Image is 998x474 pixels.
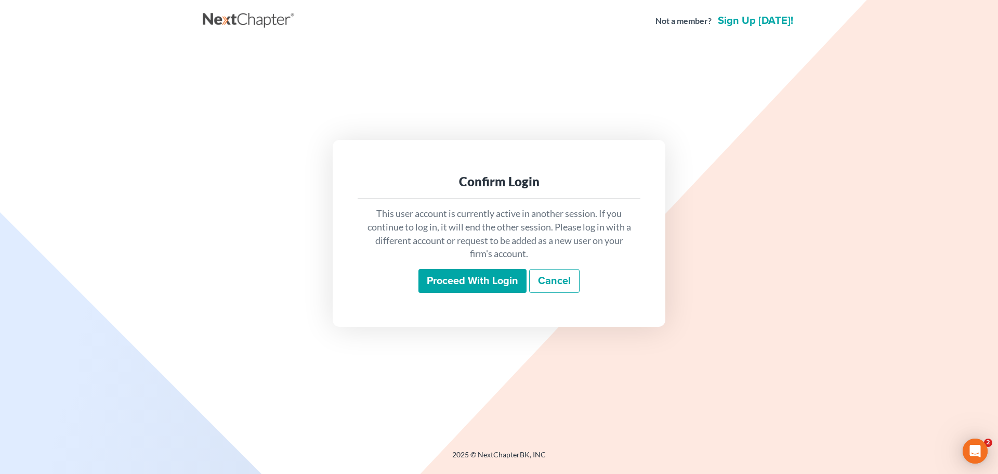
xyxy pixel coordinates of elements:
[418,269,527,293] input: Proceed with login
[366,173,632,190] div: Confirm Login
[655,15,712,27] strong: Not a member?
[529,269,580,293] a: Cancel
[963,439,988,464] div: Open Intercom Messenger
[716,16,795,26] a: Sign up [DATE]!
[984,439,992,447] span: 2
[366,207,632,261] p: This user account is currently active in another session. If you continue to log in, it will end ...
[203,450,795,468] div: 2025 © NextChapterBK, INC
